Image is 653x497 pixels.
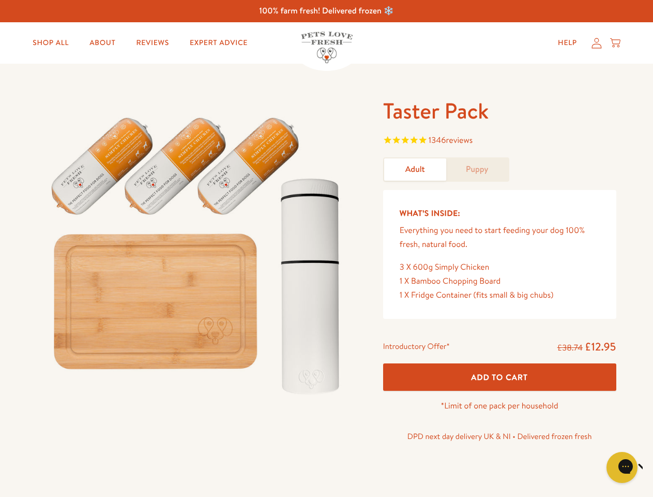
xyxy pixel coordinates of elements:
[383,363,616,391] button: Add To Cart
[400,207,600,220] h5: What’s Inside:
[383,134,616,149] span: Rated 4.8 out of 5 stars 1346 reviews
[181,33,256,53] a: Expert Advice
[383,97,616,125] h1: Taster Pack
[128,33,177,53] a: Reviews
[81,33,124,53] a: About
[400,224,600,252] p: Everything you need to start feeding your dog 100% fresh, natural food.
[24,33,77,53] a: Shop All
[400,275,501,287] span: 1 X Bamboo Chopping Board
[383,399,616,413] p: *Limit of one pack per household
[550,33,585,53] a: Help
[429,85,643,450] iframe: Gorgias live chat window
[37,97,358,405] img: Taster Pack - Adult
[400,288,600,302] div: 1 X Fridge Container (fits small & big chubs)
[383,430,616,443] p: DPD next day delivery UK & NI • Delivered frozen fresh
[301,32,353,63] img: Pets Love Fresh
[383,340,450,355] div: Introductory Offer*
[601,448,643,487] iframe: Gorgias live chat messenger
[400,260,600,274] div: 3 X 600g Simply Chicken
[384,158,446,181] a: Adult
